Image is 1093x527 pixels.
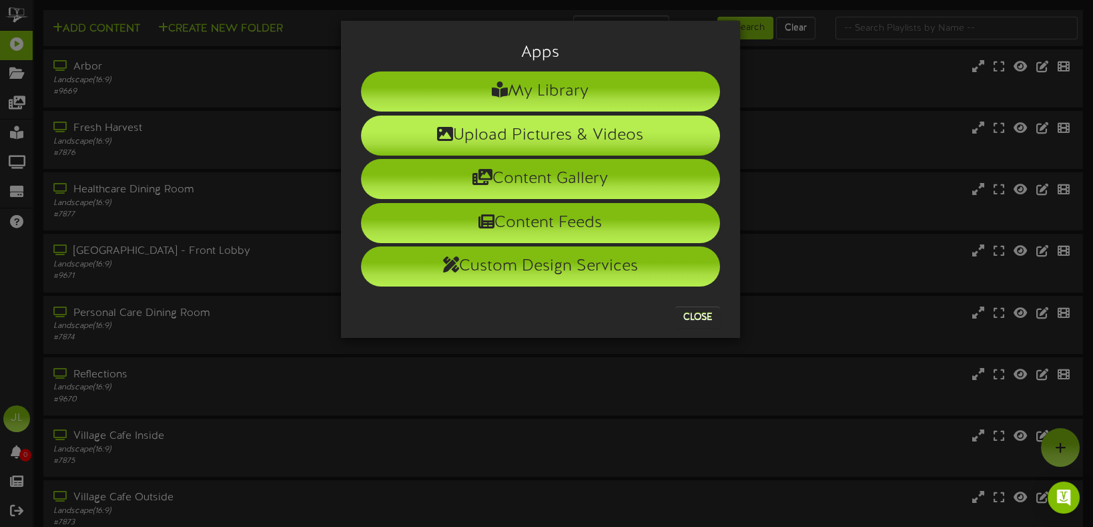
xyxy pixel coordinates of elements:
button: Close [675,307,720,328]
li: Content Feeds [361,203,720,243]
li: My Library [361,71,720,112]
h3: Apps [361,44,720,61]
li: Custom Design Services [361,246,720,287]
div: Open Intercom Messenger [1048,482,1080,514]
li: Content Gallery [361,159,720,199]
li: Upload Pictures & Videos [361,116,720,156]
